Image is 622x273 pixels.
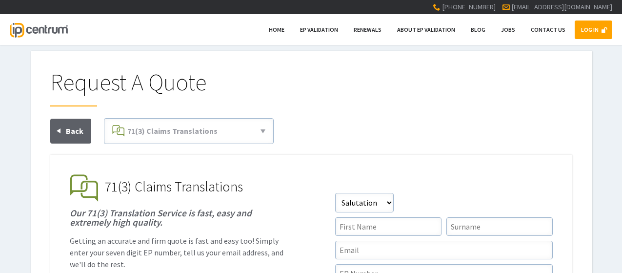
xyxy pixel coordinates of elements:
span: About EP Validation [397,26,455,33]
span: Home [269,26,284,33]
a: Contact Us [524,21,572,39]
span: Jobs [501,26,515,33]
a: Home [262,21,291,39]
span: Blog [471,26,485,33]
span: EP Validation [300,26,338,33]
a: [EMAIL_ADDRESS][DOMAIN_NAME] [511,2,612,11]
a: Blog [464,21,492,39]
a: LOG IN [575,21,612,39]
input: First Name [335,217,441,236]
a: Renewals [347,21,388,39]
span: 71(3) Claims Translations [105,178,243,195]
a: IP Centrum [10,14,67,45]
p: Getting an accurate and firm quote is fast and easy too! Simply enter your seven digit EP number,... [70,235,287,270]
a: EP Validation [294,21,344,39]
a: About EP Validation [391,21,461,39]
h1: Our 71(3) Translation Service is fast, easy and extremely high quality. [70,209,287,227]
span: 71(3) Claims Translations [127,126,218,136]
span: [PHONE_NUMBER] [442,2,496,11]
span: Contact Us [531,26,565,33]
input: Email [335,241,553,259]
h1: Request A Quote [50,70,572,106]
input: Surname [446,217,553,236]
span: Back [66,126,83,136]
a: 71(3) Claims Translations [108,123,269,140]
span: Renewals [354,26,381,33]
a: Back [50,119,91,144]
a: Jobs [495,21,522,39]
